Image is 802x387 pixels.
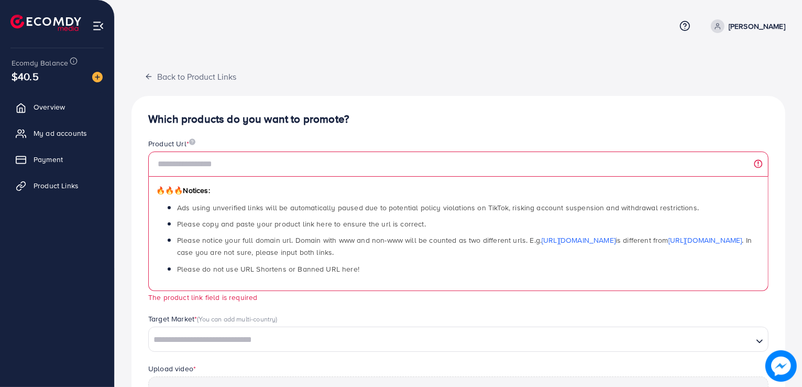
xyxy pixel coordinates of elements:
span: (You can add multi-country) [197,314,277,324]
small: The product link field is required [148,292,257,302]
input: Search for option [150,332,752,348]
label: Upload video [148,363,196,374]
span: My ad accounts [34,128,87,138]
a: My ad accounts [8,123,106,144]
a: Product Links [8,175,106,196]
span: Notices: [156,185,210,196]
span: Ads using unverified links will be automatically paused due to potential policy violations on Tik... [177,202,699,213]
div: Search for option [148,327,768,352]
img: image [92,72,103,82]
a: [PERSON_NAME] [707,19,785,33]
span: Ecomdy Balance [12,58,68,68]
h4: Which products do you want to promote? [148,113,768,126]
a: [URL][DOMAIN_NAME] [668,235,742,245]
span: Product Links [34,180,79,191]
img: image [189,138,195,145]
span: Please copy and paste your product link here to ensure the url is correct. [177,219,426,229]
span: $40.5 [12,69,39,84]
span: Please do not use URL Shortens or Banned URL here! [177,264,359,274]
p: [PERSON_NAME] [729,20,785,33]
a: [URL][DOMAIN_NAME] [542,235,616,245]
img: image [765,350,797,382]
img: logo [10,15,81,31]
a: Overview [8,96,106,117]
a: Payment [8,149,106,170]
span: 🔥🔥🔥 [156,185,183,196]
span: Overview [34,102,65,112]
span: Payment [34,154,63,165]
span: Please notice your full domain url. Domain with www and non-www will be counted as two different ... [177,235,752,257]
img: menu [92,20,104,32]
button: Back to Product Links [131,65,249,88]
label: Product Url [148,138,195,149]
label: Target Market [148,314,278,324]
